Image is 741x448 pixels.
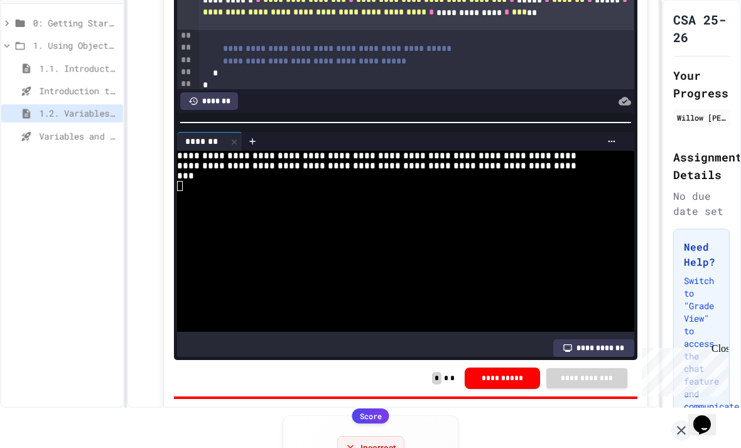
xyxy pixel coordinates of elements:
[688,398,728,435] iframe: chat widget
[39,84,118,97] span: Introduction to Algorithms, Programming, and Compilers
[33,39,118,52] span: 1. Using Objects and Methods
[673,67,730,102] h2: Your Progress
[677,112,726,123] div: Willow [PERSON_NAME]
[684,239,719,270] h3: Need Help?
[352,408,389,423] div: Score
[39,107,118,120] span: 1.2. Variables and Data Types
[673,188,730,219] div: No due date set
[673,148,730,183] h2: Assignment Details
[637,343,728,396] iframe: chat widget
[39,129,118,143] span: Variables and Data Types - Quiz
[33,16,118,30] span: 0: Getting Started
[673,11,730,46] h1: CSA 25-26
[5,5,87,80] div: Chat with us now!Close
[39,62,118,75] span: 1.1. Introduction to Algorithms, Programming, and Compilers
